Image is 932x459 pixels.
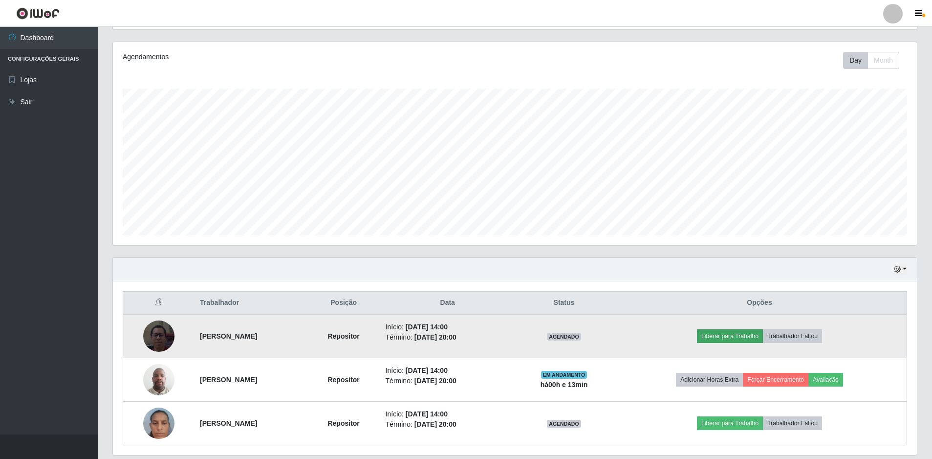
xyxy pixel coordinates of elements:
[200,332,257,340] strong: [PERSON_NAME]
[843,52,907,69] div: Toolbar with button groups
[386,366,510,376] li: Início:
[308,292,380,315] th: Posição
[612,292,907,315] th: Opções
[697,416,763,430] button: Liberar para Trabalho
[143,308,174,364] img: 1754827271251.jpeg
[414,333,456,341] time: [DATE] 20:00
[808,373,843,387] button: Avaliação
[200,376,257,384] strong: [PERSON_NAME]
[123,52,441,62] div: Agendamentos
[743,373,808,387] button: Forçar Encerramento
[406,323,448,331] time: [DATE] 14:00
[327,332,359,340] strong: Repositor
[414,420,456,428] time: [DATE] 20:00
[194,292,308,315] th: Trabalhador
[516,292,612,315] th: Status
[763,416,822,430] button: Trabalhador Faltou
[541,381,588,389] strong: há 00 h e 13 min
[143,359,174,400] img: 1756814529590.jpeg
[386,409,510,419] li: Início:
[843,52,899,69] div: First group
[676,373,743,387] button: Adicionar Horas Extra
[386,322,510,332] li: Início:
[867,52,899,69] button: Month
[386,419,510,430] li: Término:
[541,371,587,379] span: EM ANDAMENTO
[327,376,359,384] strong: Repositor
[697,329,763,343] button: Liberar para Trabalho
[327,419,359,427] strong: Repositor
[386,332,510,343] li: Término:
[16,7,60,20] img: CoreUI Logo
[843,52,868,69] button: Day
[547,333,581,341] span: AGENDADO
[414,377,456,385] time: [DATE] 20:00
[200,419,257,427] strong: [PERSON_NAME]
[380,292,516,315] th: Data
[386,376,510,386] li: Término:
[763,329,822,343] button: Trabalhador Faltou
[406,410,448,418] time: [DATE] 14:00
[547,420,581,428] span: AGENDADO
[143,402,174,444] img: 1758148407171.jpeg
[406,367,448,374] time: [DATE] 14:00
